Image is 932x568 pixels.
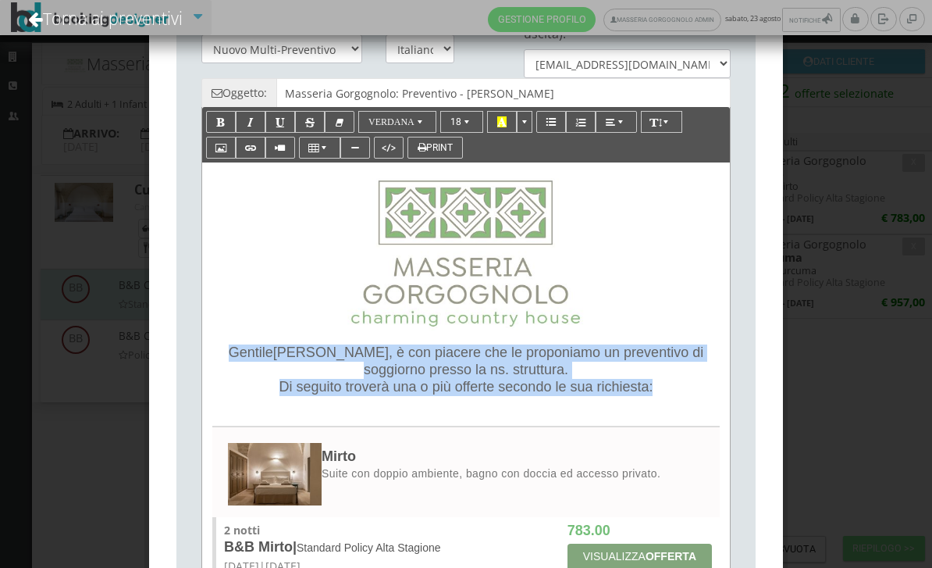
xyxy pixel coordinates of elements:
span: Verdana [368,116,414,127]
span: Oggetto: [201,78,276,107]
span: VISUALIZZA [583,550,696,563]
span: Standard Policy Alta Stagione [297,541,440,554]
strong: OFFERTA [646,550,696,563]
span: Gentile [229,345,273,360]
button: Verdana [358,111,436,133]
span: [PERSON_NAME] [273,345,389,360]
span: 2 notti [224,523,260,538]
span: Suite con doppio ambiente, bagno con doccia ed accesso privato. [322,467,660,480]
span: 783.00 [567,523,610,538]
span: Mirto [322,448,356,464]
button: 18 [440,111,483,133]
button: Print [407,137,463,159]
span: Di seguito troverà una o più offerte secondo le sua richiesta: [279,379,653,395]
img: 4f1f99ff585d11eeb13b0a069e529790.jpg [340,178,593,330]
img: bf77c9f8592811ee9b0b027e0800ecac_max200.jpg [228,443,322,505]
span: , è con piacere che le proponiamo un preventivo di soggiorno presso la ns. struttura. [364,345,703,377]
span: 18 [450,116,461,127]
span: B&B Mirto| [224,539,297,555]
